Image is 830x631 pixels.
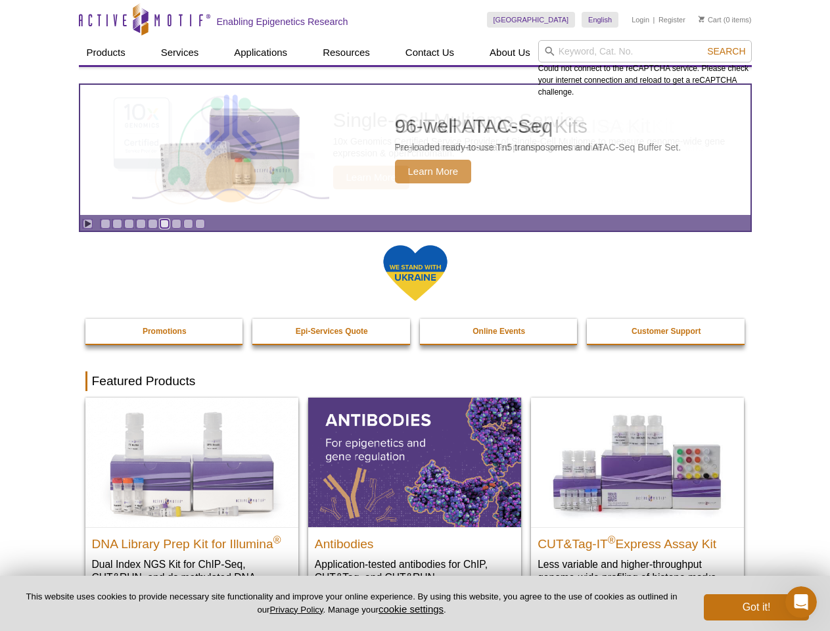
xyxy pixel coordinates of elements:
[538,40,752,98] div: Could not connect to the reCAPTCHA service. Please check your internet connection and reload to g...
[148,219,158,229] a: Go to slide 5
[587,319,746,344] a: Customer Support
[704,594,809,620] button: Got it!
[531,398,744,597] a: CUT&Tag-IT® Express Assay Kit CUT&Tag-IT®Express Assay Kit Less variable and higher-throughput ge...
[538,557,737,584] p: Less variable and higher-throughput genome-wide profiling of histone marks​.
[608,534,616,545] sup: ®
[296,327,368,336] strong: Epi-Services Quote
[420,319,579,344] a: Online Events
[112,219,122,229] a: Go to slide 2
[308,398,521,597] a: All Antibodies Antibodies Application-tested antibodies for ChIP, CUT&Tag, and CUT&RUN.
[315,40,378,65] a: Resources
[699,12,752,28] li: (0 items)
[273,534,281,545] sup: ®
[79,40,133,65] a: Products
[136,219,146,229] a: Go to slide 4
[699,15,722,24] a: Cart
[252,319,411,344] a: Epi-Services Quote
[269,605,323,615] a: Privacy Policy
[226,40,295,65] a: Applications
[101,219,110,229] a: Go to slide 1
[632,327,701,336] strong: Customer Support
[699,16,704,22] img: Your Cart
[487,12,576,28] a: [GEOGRAPHIC_DATA]
[632,15,649,24] a: Login
[183,219,193,229] a: Go to slide 8
[531,398,744,526] img: CUT&Tag-IT® Express Assay Kit
[195,219,205,229] a: Go to slide 9
[85,371,745,391] h2: Featured Products
[658,15,685,24] a: Register
[315,531,515,551] h2: Antibodies
[143,327,187,336] strong: Promotions
[707,46,745,57] span: Search
[92,531,292,551] h2: DNA Library Prep Kit for Illumina
[85,319,244,344] a: Promotions
[124,219,134,229] a: Go to slide 3
[153,40,207,65] a: Services
[92,557,292,597] p: Dual Index NGS Kit for ChIP-Seq, CUT&RUN, and ds methylated DNA assays.
[382,244,448,302] img: We Stand With Ukraine
[379,603,444,615] button: cookie settings
[172,219,181,229] a: Go to slide 7
[85,398,298,526] img: DNA Library Prep Kit for Illumina
[160,219,170,229] a: Go to slide 6
[85,398,298,610] a: DNA Library Prep Kit for Illumina DNA Library Prep Kit for Illumina® Dual Index NGS Kit for ChIP-...
[785,586,817,618] iframe: Intercom live chat
[538,40,752,62] input: Keyword, Cat. No.
[582,12,618,28] a: English
[538,531,737,551] h2: CUT&Tag-IT Express Assay Kit
[308,398,521,526] img: All Antibodies
[473,327,525,336] strong: Online Events
[83,219,93,229] a: Toggle autoplay
[703,45,749,57] button: Search
[482,40,538,65] a: About Us
[217,16,348,28] h2: Enabling Epigenetics Research
[398,40,462,65] a: Contact Us
[653,12,655,28] li: |
[315,557,515,584] p: Application-tested antibodies for ChIP, CUT&Tag, and CUT&RUN.
[21,591,682,616] p: This website uses cookies to provide necessary site functionality and improve your online experie...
